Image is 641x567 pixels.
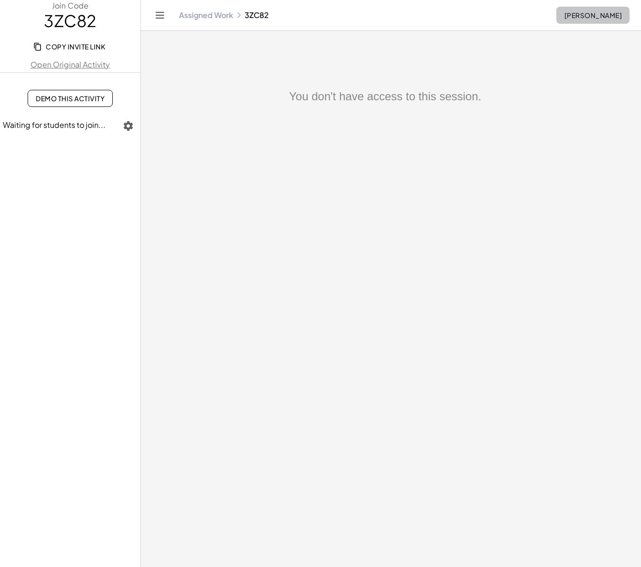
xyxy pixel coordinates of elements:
div: You don't have access to this session. [141,88,630,105]
button: Copy Invite Link [28,38,113,55]
a: Assigned Work [179,10,233,20]
a: Demo This Activity [28,90,113,107]
span: [PERSON_NAME] [564,11,622,19]
button: Toggle navigation [152,8,168,23]
button: [PERSON_NAME] [556,7,630,24]
span: Demo This Activity [36,94,105,103]
span: Waiting for students to join... [3,120,106,130]
span: Copy Invite Link [35,42,105,51]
